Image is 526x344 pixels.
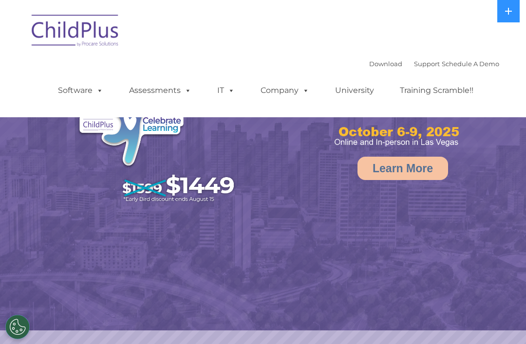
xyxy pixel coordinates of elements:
[442,60,499,68] a: Schedule A Demo
[207,81,244,100] a: IT
[369,60,499,68] font: |
[27,8,124,56] img: ChildPlus by Procare Solutions
[414,60,440,68] a: Support
[251,81,319,100] a: Company
[48,81,113,100] a: Software
[119,81,201,100] a: Assessments
[477,297,526,344] iframe: Chat Widget
[357,157,448,180] a: Learn More
[325,81,384,100] a: University
[5,315,30,339] button: Cookies Settings
[390,81,483,100] a: Training Scramble!!
[369,60,402,68] a: Download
